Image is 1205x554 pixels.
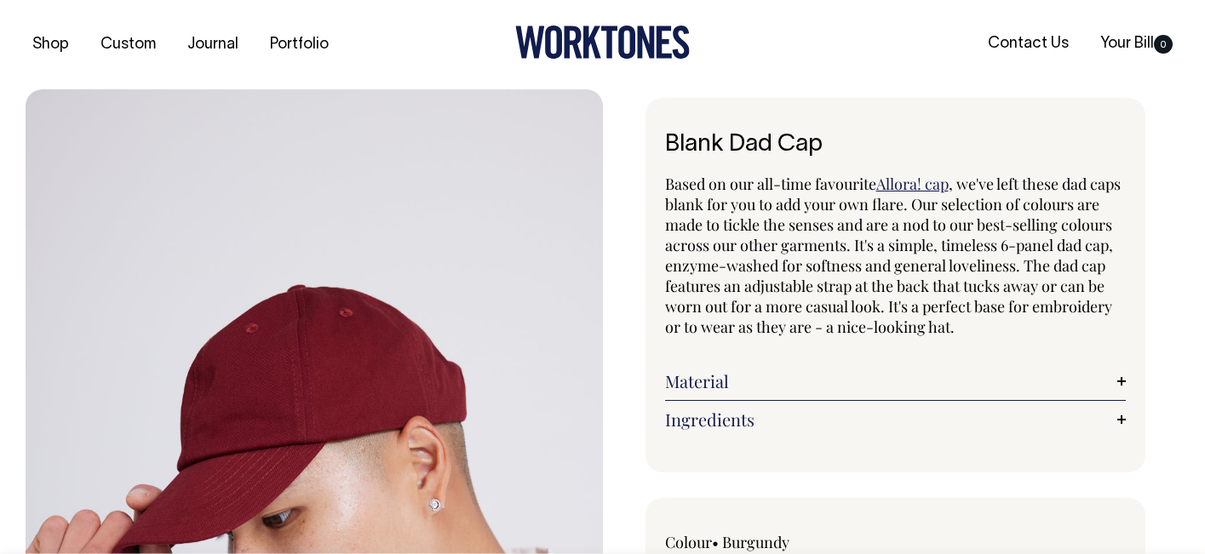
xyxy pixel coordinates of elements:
[665,174,1121,337] span: , we've left these dad caps blank for you to add your own flare. Our selection of colours are mad...
[94,31,163,59] a: Custom
[665,174,876,194] span: Based on our all-time favourite
[665,371,1127,391] a: Material
[981,30,1076,58] a: Contact Us
[263,31,336,59] a: Portfolio
[1154,35,1173,54] span: 0
[665,532,850,552] div: Colour
[876,174,949,194] a: Allora! cap
[665,132,1127,158] h1: Blank Dad Cap
[665,409,1127,430] a: Ingredients
[722,532,789,552] label: Burgundy
[26,31,76,59] a: Shop
[1093,30,1179,58] a: Your Bill0
[181,31,245,59] a: Journal
[712,532,719,552] span: •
